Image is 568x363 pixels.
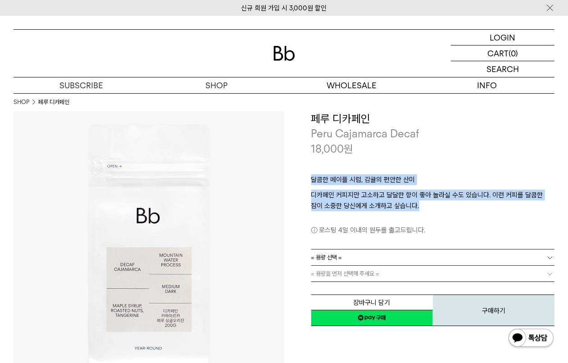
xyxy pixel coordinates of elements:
[311,250,342,265] span: = 용량 선택 =
[419,77,554,93] p: INFO
[451,45,554,61] a: CART (0)
[508,328,554,349] img: 카카오톡 채널 1:1 채팅 버튼
[509,45,518,61] p: (0)
[311,295,433,310] button: 장바구니 담기
[433,295,554,326] button: 구매하기
[490,30,516,45] p: LOGIN
[344,142,354,155] span: 원
[311,266,380,281] span: = 용량을 먼저 선택해 주세요 =
[284,77,419,93] p: WHOLESALE
[451,30,554,45] a: LOGIN
[311,126,555,141] p: Peru Cajamarca Decaf
[149,77,284,93] a: SHOP
[241,4,327,12] a: 신규 회원 가입 시 3,000원 할인
[311,310,433,326] a: 새창
[14,77,149,93] a: SUBSCRIBE
[311,190,555,211] p: 디카페인 커피지만 고소하고 달달한 향이 좋아 놀라실 수도 있습니다. 이런 커피를 달콤한 잠이 소중한 당신에게 소개하고 싶습니다.
[311,141,354,157] p: 18,000
[273,46,295,61] img: 로고
[487,45,509,61] p: CART
[486,61,519,77] p: SEARCH
[38,98,69,107] li: 페루 디카페인
[311,225,555,236] p: 로스팅 4일 이내의 원두를 출고드립니다.
[311,111,555,127] h3: 페루 디카페인
[14,98,29,107] a: SHOP
[311,174,555,190] p: 달콤한 메이플 시럽, 감귤의 편안한 산미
